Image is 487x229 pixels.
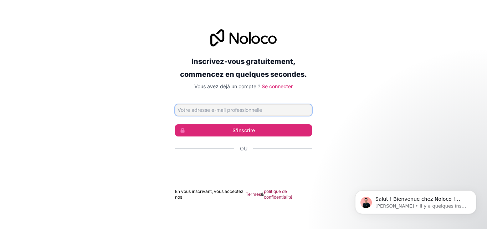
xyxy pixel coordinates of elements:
font: S'inscrire [232,127,255,133]
font: & [261,191,264,197]
iframe: Message de notifications d'interphone [344,175,487,225]
a: Termes [246,191,261,197]
font: politique de confidentialité [264,189,292,200]
font: En vous inscrivant, vous acceptez nos [175,189,243,200]
button: S'inscrire [175,124,312,136]
font: Termes [246,191,261,197]
a: politique de confidentialité [264,189,312,200]
font: Ou [240,145,247,151]
iframe: Bouton "Se connecter avec Google" [171,160,316,176]
font: Vous avez déjà un compte ? [194,83,260,89]
input: Adresse email [175,104,312,116]
font: Inscrivez-vous gratuitement, commencez en quelques secondes. [180,57,307,79]
a: Se connecter [262,83,293,89]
